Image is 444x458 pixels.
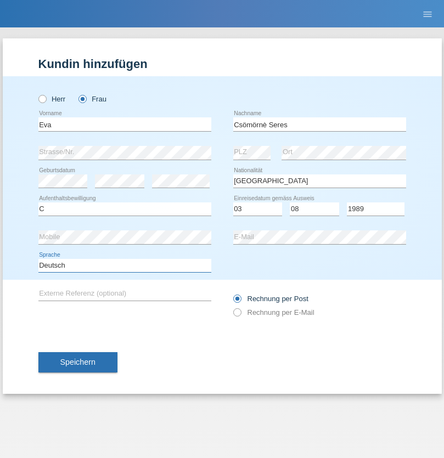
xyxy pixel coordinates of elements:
input: Frau [78,95,86,102]
input: Herr [38,95,46,102]
button: Speichern [38,352,117,373]
span: Speichern [60,358,95,366]
a: menu [417,10,439,17]
label: Rechnung per Post [233,295,308,303]
i: menu [422,9,433,20]
input: Rechnung per E-Mail [233,308,240,322]
label: Rechnung per E-Mail [233,308,314,316]
h1: Kundin hinzufügen [38,57,406,71]
input: Rechnung per Post [233,295,240,308]
label: Herr [38,95,66,103]
label: Frau [78,95,106,103]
